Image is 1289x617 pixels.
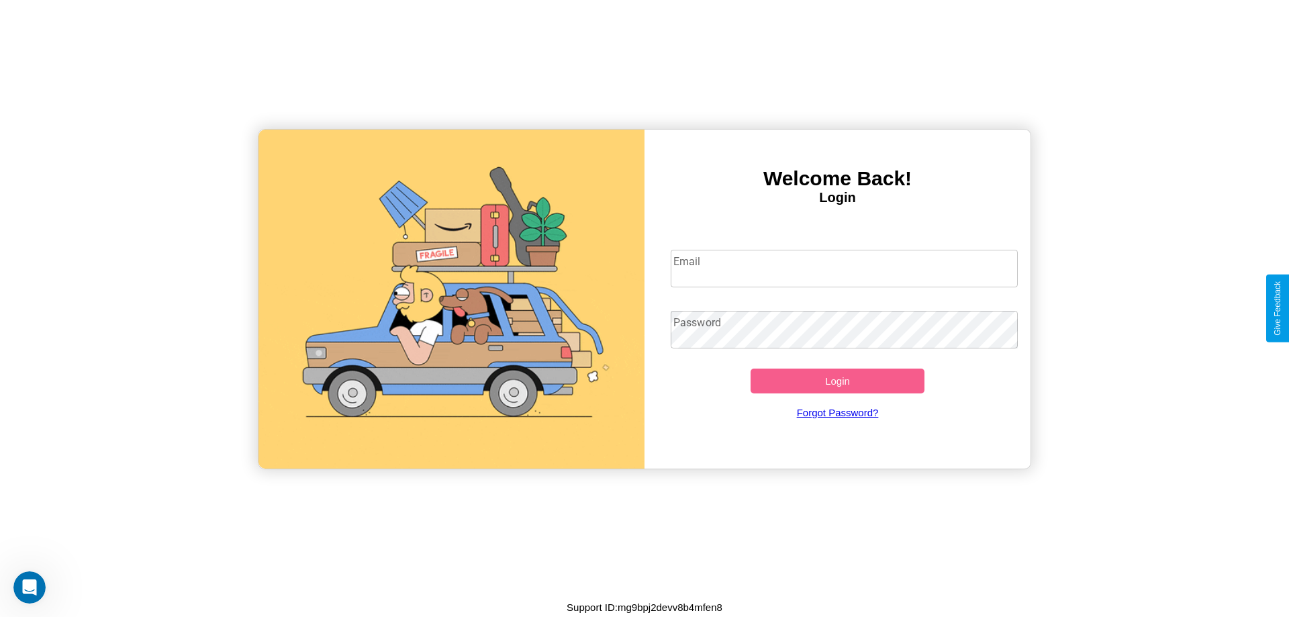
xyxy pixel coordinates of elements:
[644,190,1031,205] h4: Login
[567,598,722,616] p: Support ID: mg9bpj2devv8b4mfen8
[258,130,644,469] img: gif
[751,369,924,393] button: Login
[1273,281,1282,336] div: Give Feedback
[13,571,46,604] iframe: Intercom live chat
[664,393,1012,432] a: Forgot Password?
[644,167,1031,190] h3: Welcome Back!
